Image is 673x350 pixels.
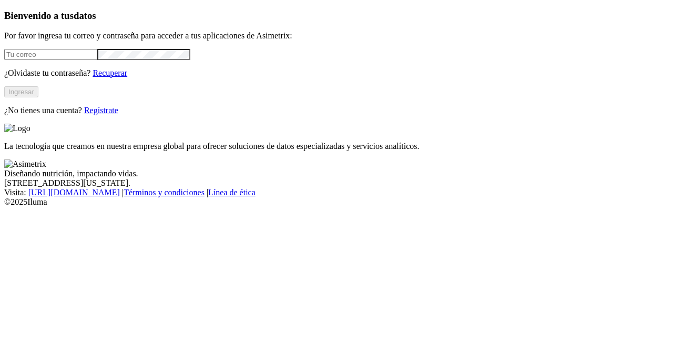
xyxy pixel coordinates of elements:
[4,124,30,133] img: Logo
[4,86,38,97] button: Ingresar
[4,31,669,41] p: Por favor ingresa tu correo y contraseña para acceder a tus aplicaciones de Asimetrix:
[4,142,669,151] p: La tecnología que creamos en nuestra empresa global para ofrecer soluciones de datos especializad...
[4,68,669,78] p: ¿Olvidaste tu contraseña?
[4,188,669,197] div: Visita : | |
[84,106,118,115] a: Regístrate
[4,197,669,207] div: © 2025 Iluma
[4,159,46,169] img: Asimetrix
[124,188,205,197] a: Términos y condiciones
[93,68,127,77] a: Recuperar
[208,188,256,197] a: Línea de ética
[74,10,96,21] span: datos
[4,106,669,115] p: ¿No tienes una cuenta?
[4,169,669,178] div: Diseñando nutrición, impactando vidas.
[4,10,669,22] h3: Bienvenido a tus
[4,49,97,60] input: Tu correo
[28,188,120,197] a: [URL][DOMAIN_NAME]
[4,178,669,188] div: [STREET_ADDRESS][US_STATE].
